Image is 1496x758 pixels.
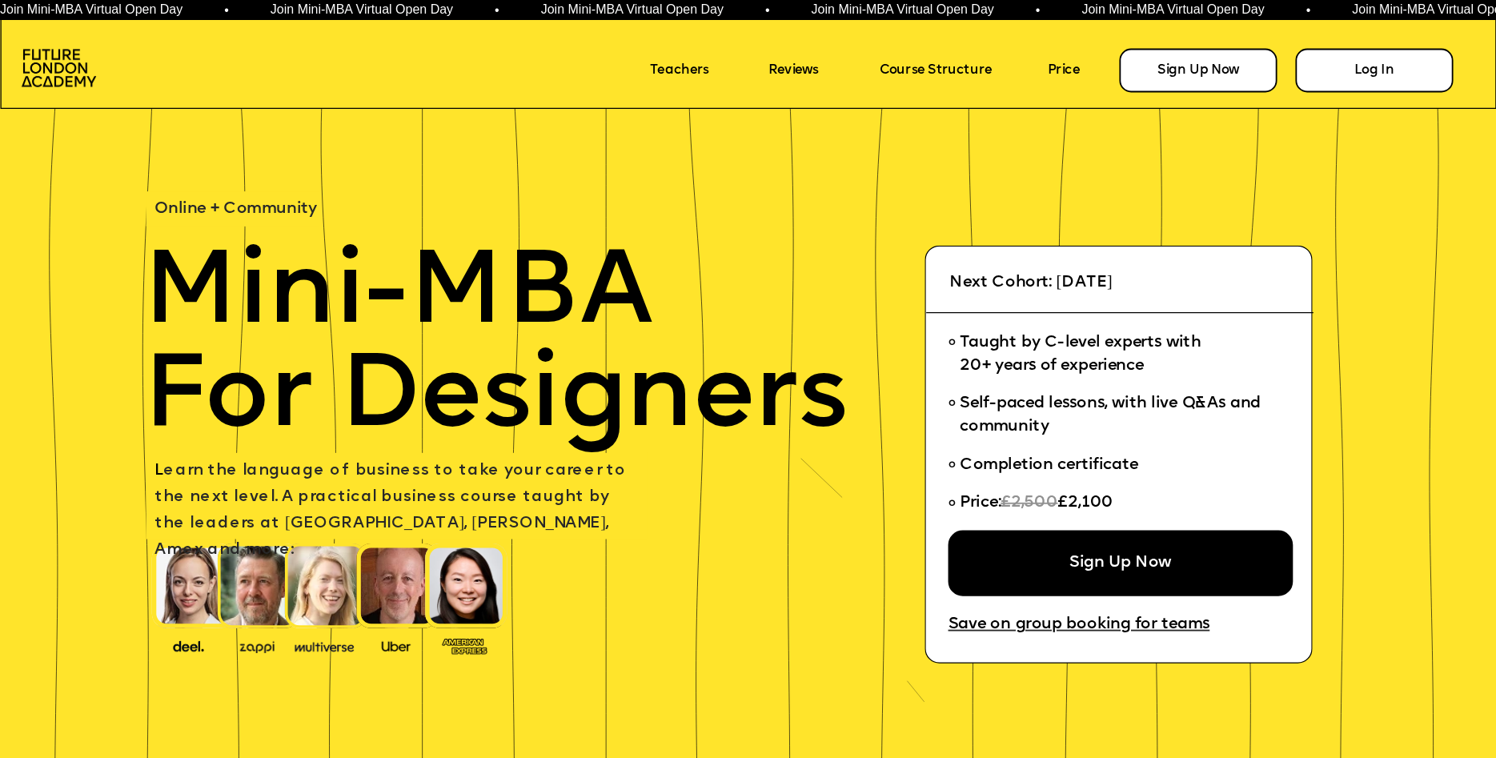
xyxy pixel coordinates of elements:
[960,458,1138,474] span: Completion certificate
[1035,4,1040,17] span: •
[1001,495,1057,511] span: £2,500
[960,396,1265,435] span: Self-paced lessons, with live Q&As and community
[154,463,631,558] span: earn the language of business to take your career to the next level. A practical business course ...
[223,4,228,17] span: •
[289,636,359,655] img: image-b7d05013-d886-4065-8d38-3eca2af40620.png
[154,202,317,218] span: Online + Community
[143,244,653,348] span: Mini-MBA
[494,4,499,17] span: •
[949,275,1112,291] span: Next Cohort: [DATE]
[143,347,848,451] span: For Designers
[650,58,744,86] a: Teachers
[228,637,287,653] img: image-b2f1584c-cbf7-4a77-bbe0-f56ae6ee31f2.png
[1048,58,1106,86] a: Price
[960,335,1201,375] span: Taught by C-level experts with 20+ years of experience
[435,634,494,656] img: image-93eab660-639c-4de6-957c-4ae039a0235a.png
[1057,495,1113,511] span: £2,100
[22,49,96,86] img: image-aac980e9-41de-4c2d-a048-f29dd30a0068.png
[949,611,1253,641] a: Save on group booking for teams
[367,637,425,653] img: image-99cff0b2-a396-4aab-8550-cf4071da2cb9.png
[960,495,1001,511] span: Price:
[159,636,218,655] img: image-388f4489-9820-4c53-9b08-f7df0b8d4ae2.png
[1305,4,1310,17] span: •
[154,463,163,479] span: L
[768,58,848,86] a: Reviews
[880,58,1033,86] a: Course Structure
[764,4,769,17] span: •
